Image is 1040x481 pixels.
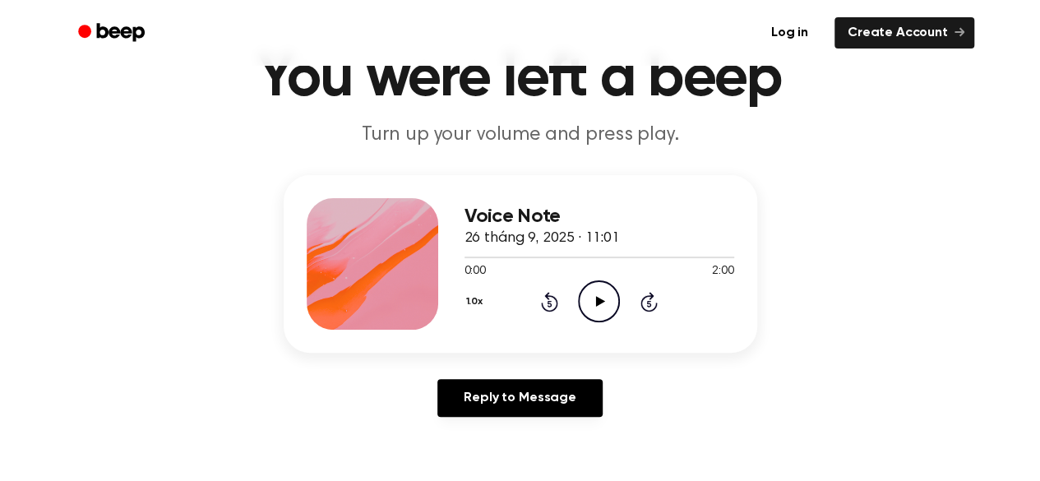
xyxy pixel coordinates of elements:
button: 1.0x [465,288,489,316]
span: 2:00 [712,263,733,280]
a: Log in [755,14,825,52]
a: Reply to Message [437,379,602,417]
a: Create Account [834,17,974,49]
h1: You were left a beep [99,49,941,109]
h3: Voice Note [465,206,734,228]
span: 0:00 [465,263,486,280]
p: Turn up your volume and press play. [205,122,836,149]
a: Beep [67,17,159,49]
span: 26 tháng 9, 2025 · 11:01 [465,231,620,246]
